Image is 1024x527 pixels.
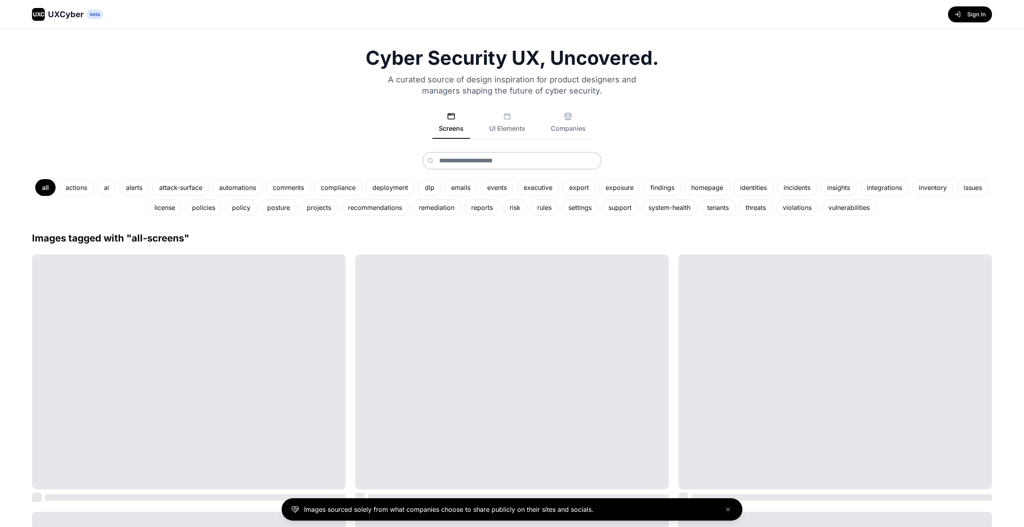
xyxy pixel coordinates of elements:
div: threats [739,199,773,216]
div: incidents [777,179,817,196]
div: reports [464,199,500,216]
div: risk [503,199,527,216]
div: inventory [912,179,954,196]
div: recommendations [341,199,409,216]
div: posture [260,199,297,216]
div: system-health [642,199,697,216]
div: executive [517,179,559,196]
div: export [562,179,596,196]
div: issues [957,179,989,196]
div: deployment [366,179,415,196]
div: projects [300,199,338,216]
div: policies [185,199,222,216]
div: events [480,179,514,196]
div: identities [733,179,774,196]
button: Companies [544,112,592,139]
div: rules [530,199,558,216]
div: actions [59,179,94,196]
button: Close banner [723,505,733,514]
div: emails [444,179,477,196]
h1: Cyber Security UX, Uncovered. [32,48,992,68]
div: dlp [418,179,441,196]
p: Images sourced solely from what companies choose to share publicly on their sites and socials. [304,505,594,514]
a: UXCUXCyberbeta [32,8,103,21]
button: Sign In [948,6,992,22]
div: comments [266,179,311,196]
span: UXC [33,10,44,18]
div: license [148,199,182,216]
button: UI Elements [483,112,532,139]
div: alerts [119,179,149,196]
div: exposure [599,179,640,196]
div: automations [212,179,263,196]
div: attack-surface [152,179,209,196]
div: vulnerabilities [822,199,876,216]
div: settings [562,199,598,216]
div: remediation [412,199,461,216]
span: beta [87,10,103,19]
div: compliance [314,179,362,196]
h2: Images tagged with " all-screens " [32,232,992,245]
div: homepage [684,179,730,196]
div: tenants [700,199,736,216]
div: policy [225,199,257,216]
div: ai [97,179,116,196]
p: A curated source of design inspiration for product designers and managers shaping the future of c... [378,74,646,96]
div: findings [644,179,681,196]
span: UXCyber [48,9,84,20]
div: insights [820,179,857,196]
div: violations [776,199,818,216]
button: Screens [432,112,470,139]
div: all [35,179,56,196]
div: support [602,199,638,216]
div: integrations [860,179,909,196]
